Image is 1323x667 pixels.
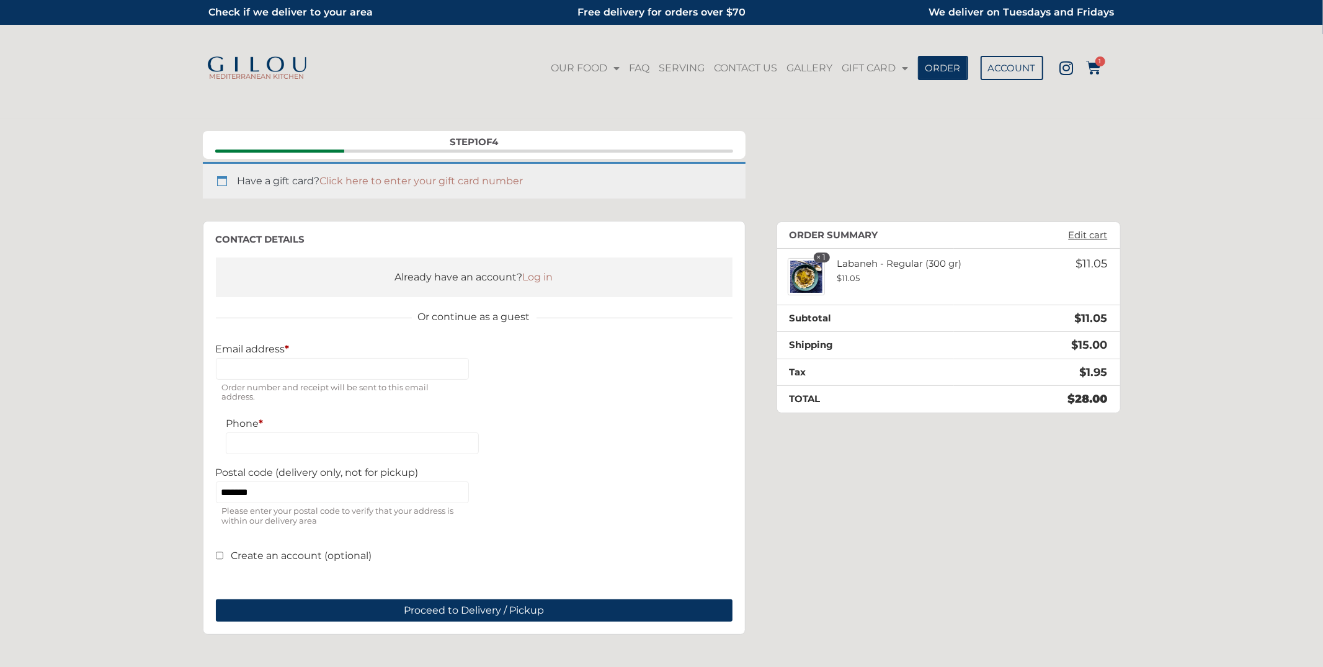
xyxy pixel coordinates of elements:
[1076,257,1083,271] span: $
[821,3,1114,22] h2: We deliver on Tuesdays and Fridays
[777,332,955,359] th: Shipping
[1075,311,1082,325] span: $
[788,258,825,295] img: Labaneh
[412,310,537,325] span: Or continue as a guest
[1068,392,1108,406] bdi: 28.00
[216,503,469,529] span: Please enter your postal code to verify that your address is within our delivery area
[216,552,224,560] input: Create an account (optional)
[548,54,623,83] a: OUR FOOD
[203,221,746,635] section: Contact details
[918,56,968,80] a: ORDER
[825,258,1020,284] div: Labaneh - Regular (300 gr)
[231,550,372,562] span: Create an account (optional)
[839,54,912,83] a: GIFT CARD
[228,270,720,285] div: Already have an account?
[203,162,746,199] div: Have a gift card?
[784,54,836,83] a: GALLERY
[206,56,308,74] img: Gilou Logo
[209,6,373,18] a: Check if we deliver to your area
[492,136,498,148] span: 4
[216,380,469,405] span: Order number and receipt will be sent to this email address.
[216,599,733,622] button: Proceed to Delivery / Pickup
[523,271,553,283] a: Log in
[981,56,1043,80] a: ACCOUNT
[777,305,955,332] th: Subtotal
[216,234,733,245] h3: Contact details
[215,150,345,153] span: Contact details
[814,253,830,262] strong: × 1
[215,137,733,146] div: Step of
[656,54,708,83] a: SERVING
[216,467,469,478] label: Postal code (delivery only, not for pickup)
[1072,338,1108,352] span: 15.00
[1062,230,1114,241] a: Edit cart
[1080,365,1108,379] bdi: 1.95
[216,343,469,355] label: Email address
[1080,365,1087,379] span: $
[626,54,653,83] a: FAQ
[711,54,781,83] a: CONTACT US
[988,63,1036,73] span: ACCOUNT
[474,136,478,148] span: 1
[777,359,955,386] th: Tax
[837,273,860,283] bdi: 11.05
[837,273,842,283] span: $
[226,418,479,429] label: Phone
[1072,338,1079,352] span: $
[790,230,878,241] h3: Order summary
[515,3,808,22] h2: Free delivery for orders over $70
[1068,392,1076,406] span: $
[1087,60,1102,75] a: 1
[203,73,311,80] h2: MEDITERRANEAN KITCHEN
[320,175,523,187] a: Click here to enter your gift card number
[1075,311,1108,325] bdi: 11.05
[1076,257,1108,271] bdi: 11.05
[925,63,961,73] span: ORDER
[1095,56,1105,66] span: 1
[546,54,912,83] nav: Menu
[777,386,955,413] th: Total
